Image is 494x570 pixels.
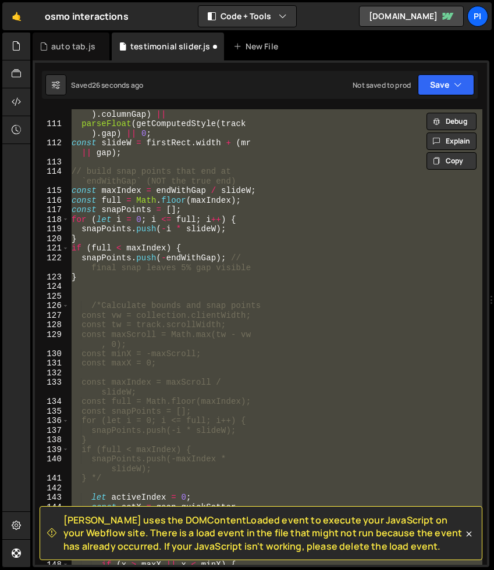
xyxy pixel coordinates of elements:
div: New File [233,41,282,52]
button: Explain [427,132,477,150]
div: Not saved to prod [353,80,411,90]
button: Save [418,74,474,95]
a: 🤙 [2,2,31,30]
div: Saved [71,80,143,90]
div: 121 [35,243,69,253]
div: 136 [35,416,69,426]
div: 133 [35,378,69,397]
div: 142 [35,483,69,493]
div: 132 [35,368,69,378]
div: 140 [35,454,69,474]
div: 143 [35,493,69,503]
div: 131 [35,359,69,368]
div: 138 [35,435,69,445]
button: Code + Tools [198,6,296,27]
div: testimonial slider.js [130,41,210,52]
div: 115 [35,186,69,196]
div: 146 [35,541,69,551]
button: Debug [427,113,477,130]
div: 147 [35,550,69,560]
div: 129 [35,330,69,349]
div: 134 [35,397,69,407]
div: auto tab.js [51,41,95,52]
div: osmo interactions [45,9,129,23]
div: 144 [35,503,69,522]
div: 122 [35,253,69,273]
div: 137 [35,426,69,436]
div: 111 [35,119,69,138]
div: 126 [35,301,69,311]
div: 130 [35,349,69,359]
div: 139 [35,445,69,455]
div: 148 [35,560,69,570]
div: 125 [35,292,69,302]
div: 118 [35,215,69,225]
div: 124 [35,282,69,292]
span: [PERSON_NAME] uses the DOMContentLoaded event to execute your JavaScript on your Webflow site. Th... [63,514,463,553]
div: 116 [35,196,69,206]
div: 26 seconds ago [92,80,143,90]
a: [DOMAIN_NAME] [359,6,464,27]
div: 145 [35,522,69,541]
div: 128 [35,320,69,330]
div: 112 [35,138,69,157]
div: 123 [35,273,69,282]
div: 114 [35,167,69,186]
button: Copy [427,152,477,170]
div: 120 [35,234,69,244]
a: pi [467,6,488,27]
div: 117 [35,205,69,215]
div: 141 [35,474,69,483]
div: 110 [35,100,69,119]
div: 127 [35,311,69,321]
div: 135 [35,407,69,417]
div: 113 [35,157,69,167]
div: 119 [35,224,69,234]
